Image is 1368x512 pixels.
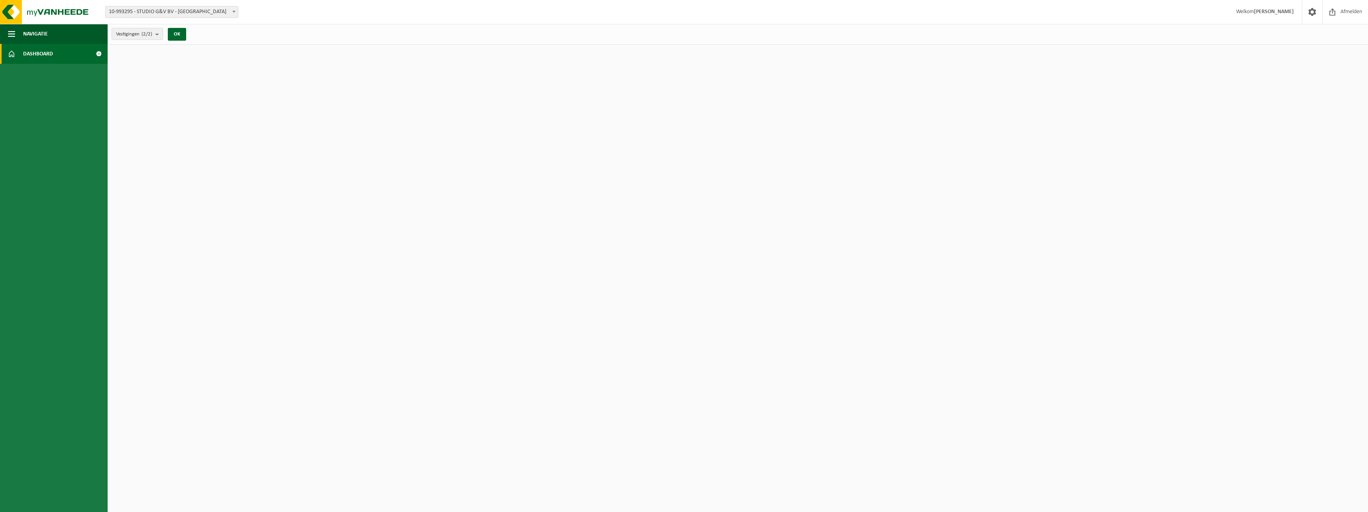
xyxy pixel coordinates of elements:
[23,44,53,64] span: Dashboard
[106,6,238,18] span: 10-993295 - STUDIO G&V BV - KORTRIJK
[105,6,238,18] span: 10-993295 - STUDIO G&V BV - KORTRIJK
[168,28,186,41] button: OK
[1254,9,1294,15] strong: [PERSON_NAME]
[116,28,152,40] span: Vestigingen
[112,28,163,40] button: Vestigingen(2/2)
[23,24,48,44] span: Navigatie
[142,32,152,37] count: (2/2)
